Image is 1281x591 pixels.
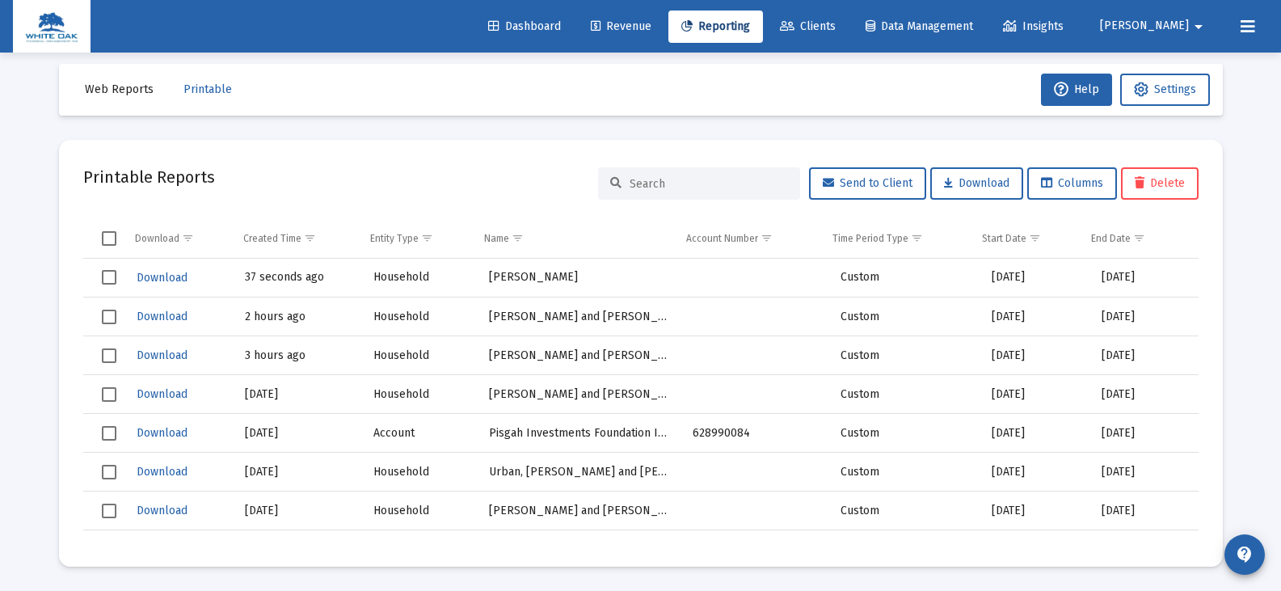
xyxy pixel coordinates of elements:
[1090,259,1198,298] td: [DATE]
[866,19,973,33] span: Data Management
[72,74,166,106] button: Web Reports
[102,504,116,518] div: Select row
[980,530,1090,569] td: [DATE]
[102,542,116,557] div: Select row
[829,259,980,298] td: Custom
[1120,74,1210,106] button: Settings
[1054,82,1099,96] span: Help
[1154,82,1196,96] span: Settings
[512,232,524,244] span: Show filter options for column 'Name'
[135,382,189,406] button: Download
[83,164,215,190] h2: Printable Reports
[1081,10,1228,42] button: [PERSON_NAME]
[135,344,189,367] button: Download
[85,82,154,96] span: Web Reports
[630,177,788,191] input: Search
[473,219,675,258] td: Column Name
[578,11,664,43] a: Revenue
[1100,19,1189,33] span: [PERSON_NAME]
[1090,375,1198,414] td: [DATE]
[1091,232,1131,245] div: End Date
[362,375,478,414] td: Household
[980,375,1090,414] td: [DATE]
[478,530,682,569] td: [PERSON_NAME] and [PERSON_NAME]
[137,465,188,479] span: Download
[681,414,829,453] td: 628990084
[1027,167,1117,200] button: Columns
[234,375,361,414] td: [DATE]
[475,11,574,43] a: Dashboard
[980,259,1090,298] td: [DATE]
[102,310,116,324] div: Select row
[478,259,682,298] td: [PERSON_NAME]
[761,232,773,244] span: Show filter options for column 'Account Number'
[232,219,358,258] td: Column Created Time
[135,499,189,522] button: Download
[853,11,986,43] a: Data Management
[135,266,189,289] button: Download
[234,492,361,530] td: [DATE]
[135,460,189,483] button: Download
[137,426,188,440] span: Download
[1090,414,1198,453] td: [DATE]
[829,530,980,569] td: Custom
[829,414,980,453] td: Custom
[124,219,233,258] td: Column Download
[362,530,478,569] td: Household
[1235,545,1254,564] mat-icon: contact_support
[362,336,478,375] td: Household
[478,453,682,492] td: Urban, [PERSON_NAME] and [PERSON_NAME]
[362,259,478,298] td: Household
[829,298,980,336] td: Custom
[591,19,651,33] span: Revenue
[1029,232,1041,244] span: Show filter options for column 'Start Date'
[304,232,316,244] span: Show filter options for column 'Created Time'
[370,232,419,245] div: Entity Type
[234,453,361,492] td: [DATE]
[102,426,116,441] div: Select row
[488,19,561,33] span: Dashboard
[1090,492,1198,530] td: [DATE]
[1003,19,1064,33] span: Insights
[675,219,821,258] td: Column Account Number
[234,298,361,336] td: 2 hours ago
[182,232,194,244] span: Show filter options for column 'Download'
[829,336,980,375] td: Custom
[83,219,1199,542] div: Data grid
[234,414,361,453] td: [DATE]
[243,232,301,245] div: Created Time
[102,465,116,479] div: Select row
[478,298,682,336] td: [PERSON_NAME] and [PERSON_NAME]
[102,270,116,285] div: Select row
[135,232,179,245] div: Download
[829,375,980,414] td: Custom
[1090,336,1198,375] td: [DATE]
[25,11,78,43] img: Dashboard
[359,219,474,258] td: Column Entity Type
[484,232,509,245] div: Name
[135,421,189,445] button: Download
[478,336,682,375] td: [PERSON_NAME] and [PERSON_NAME]
[832,232,908,245] div: Time Period Type
[1090,530,1198,569] td: [DATE]
[971,219,1080,258] td: Column Start Date
[362,414,478,453] td: Account
[686,232,758,245] div: Account Number
[137,310,188,323] span: Download
[823,176,912,190] span: Send to Client
[809,167,926,200] button: Send to Client
[980,453,1090,492] td: [DATE]
[137,387,188,401] span: Download
[137,348,188,362] span: Download
[930,167,1023,200] button: Download
[668,11,763,43] a: Reporting
[1041,176,1103,190] span: Columns
[1080,219,1186,258] td: Column End Date
[980,336,1090,375] td: [DATE]
[829,492,980,530] td: Custom
[1189,11,1208,43] mat-icon: arrow_drop_down
[911,232,923,244] span: Show filter options for column 'Time Period Type'
[829,453,980,492] td: Custom
[362,453,478,492] td: Household
[821,219,971,258] td: Column Time Period Type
